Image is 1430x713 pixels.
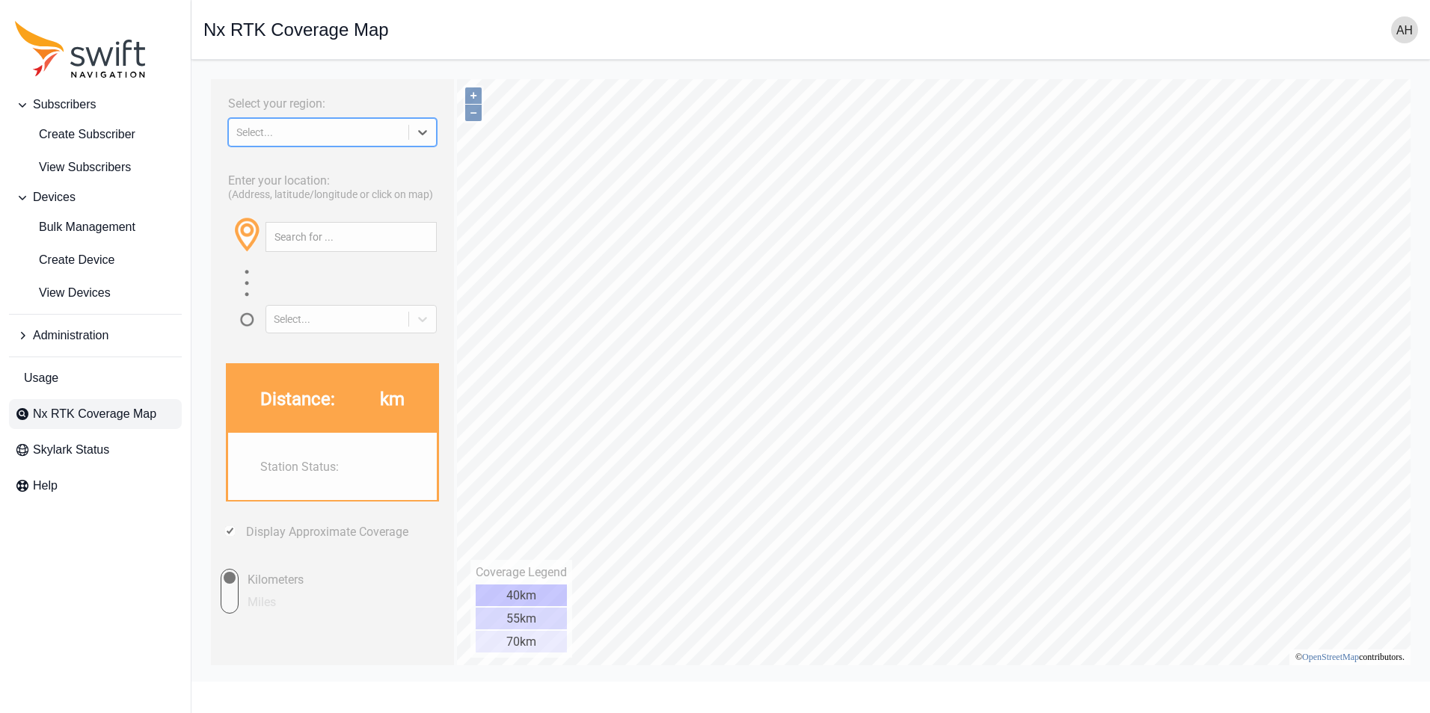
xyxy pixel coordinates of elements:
[33,405,156,423] span: Nx RTK Coverage Map
[1092,580,1201,590] li: © contributors.
[272,513,363,534] div: 40km
[9,278,182,308] a: View Devices
[9,363,182,393] a: Usage
[33,441,109,459] span: Skylark Status
[203,21,389,39] h1: Nx RTK Coverage Map
[1099,580,1156,590] a: OpenStreetMap
[15,158,131,176] span: View Subscribers
[15,251,114,269] span: Create Device
[33,96,96,114] span: Subscribers
[203,72,1418,670] iframe: RTK Map
[9,90,182,120] button: Subscribers
[9,120,182,149] a: Create Subscriber
[33,188,76,206] span: Devices
[9,399,182,429] a: Nx RTK Coverage Map
[33,477,58,495] span: Help
[15,126,135,143] span: Create Subscriber
[24,369,58,387] span: Usage
[9,152,182,182] a: View Subscribers
[9,471,182,501] a: Help
[9,435,182,465] a: Skylark Status
[15,218,135,236] span: Bulk Management
[9,245,182,275] a: Create Device
[9,212,182,242] a: Bulk Management
[15,284,111,302] span: View Devices
[272,536,363,558] div: 55km
[33,327,108,345] span: Administration
[272,493,363,507] div: Coverage Legend
[9,182,182,212] button: Devices
[1391,16,1418,43] img: user photo
[9,321,182,351] button: Administration
[272,559,363,581] div: 70km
